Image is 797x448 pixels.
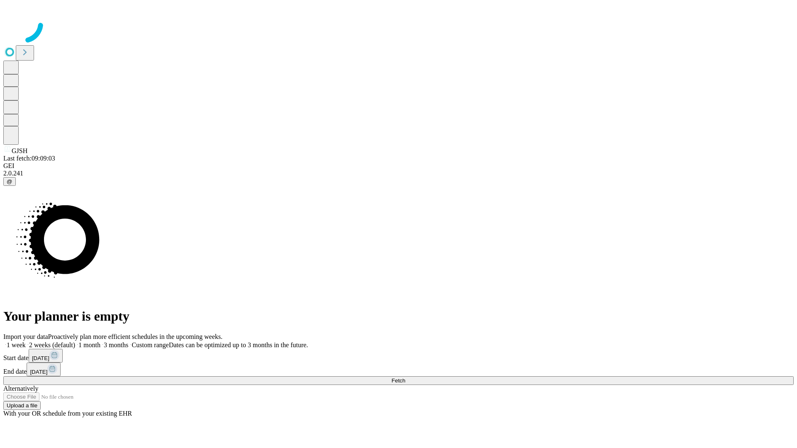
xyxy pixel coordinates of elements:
[29,349,63,363] button: [DATE]
[3,410,132,417] span: With your OR schedule from your existing EHR
[48,333,222,340] span: Proactively plan more efficient schedules in the upcoming weeks.
[104,341,128,348] span: 3 months
[7,341,26,348] span: 1 week
[7,178,12,185] span: @
[3,162,794,170] div: GEI
[3,376,794,385] button: Fetch
[29,341,75,348] span: 2 weeks (default)
[169,341,308,348] span: Dates can be optimized up to 3 months in the future.
[132,341,169,348] span: Custom range
[27,363,61,376] button: [DATE]
[3,401,41,410] button: Upload a file
[3,309,794,324] h1: Your planner is empty
[3,170,794,177] div: 2.0.241
[391,377,405,384] span: Fetch
[3,363,794,376] div: End date
[78,341,100,348] span: 1 month
[3,385,38,392] span: Alternatively
[3,177,16,186] button: @
[32,355,49,361] span: [DATE]
[12,147,27,154] span: GJSH
[3,349,794,363] div: Start date
[3,155,55,162] span: Last fetch: 09:09:03
[3,333,48,340] span: Import your data
[30,369,47,375] span: [DATE]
